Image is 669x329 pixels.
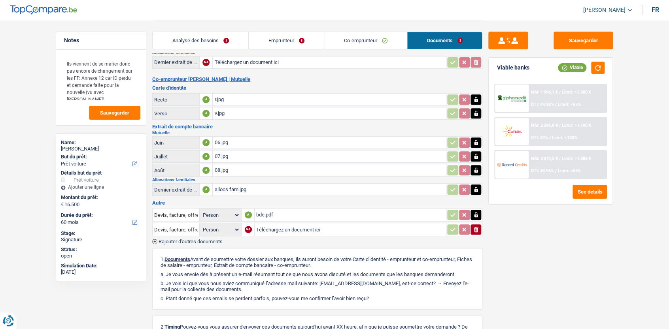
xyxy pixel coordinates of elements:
[202,59,210,66] div: NA
[154,167,198,173] div: Août
[61,230,141,237] div: Stage:
[154,59,198,65] div: Dernier extrait de compte pour vos allocations familiales
[552,135,577,140] span: Limit: <100%
[152,124,482,129] h3: Extrait de compte bancaire
[61,184,141,190] div: Ajouter une ligne
[214,107,444,119] div: v.jpg
[159,239,223,244] span: Rajouter d'autres documents
[573,185,607,199] button: See details
[562,156,591,161] span: Limit: >1.586 €
[154,140,198,146] div: Juin
[324,32,407,49] a: Co-emprunteur
[61,194,140,201] label: Montant du prêt:
[202,139,210,146] div: A
[202,153,210,160] div: A
[154,187,198,193] div: Dernier extrait de compte pour vos allocations familiales
[154,111,198,117] div: Verso
[214,137,444,149] div: 06.jpg
[497,124,526,139] img: Cofidis
[554,32,613,49] button: Sauvegarder
[161,280,474,292] p: b. Je vois ici que vous nous aviez communiqué l’adresse mail suivante: [EMAIL_ADDRESS][DOMAIN_NA...
[61,170,141,176] div: Détails but du prêt
[555,102,557,107] span: /
[531,135,548,140] span: DTI: 42%
[214,150,444,162] div: 07.jpg
[61,212,140,218] label: Durée du prêt:
[61,146,141,152] div: [PERSON_NAME]
[559,90,561,95] span: /
[577,4,632,17] a: [PERSON_NAME]
[497,64,529,71] div: Viable banks
[10,5,77,15] img: TopCompare Logo
[214,164,444,176] div: 08.jpg
[652,6,659,13] div: fr
[407,32,482,49] a: Documents
[256,209,444,221] div: bdc.pdf
[161,256,474,268] p: 1. Avant de soumettre votre dossier aux banques, ils auront besoin de votre Carte d'identité - em...
[214,94,444,105] div: r.jpg
[61,201,64,208] span: €
[164,256,190,262] span: Documents
[497,94,526,103] img: AlphaCredit
[89,106,140,120] button: Sauvegarder
[61,139,141,146] div: Name:
[202,110,210,117] div: A
[245,226,252,233] div: NA
[152,51,482,55] h2: Allocations familiales
[61,246,141,253] div: Status:
[497,157,526,172] img: Record Credits
[152,239,223,244] button: Rajouter d'autres documents
[245,211,252,218] div: A
[61,263,141,269] div: Simulation Date:
[100,110,129,115] span: Sauvegarder
[202,96,210,103] div: A
[558,63,586,72] div: Viable
[161,271,474,277] p: a. Je vous envoie dès à présent un e-mail résumant tout ce que nous avons discuté et les doc...
[559,156,561,161] span: /
[531,123,558,128] span: NAI: 2 246,8 €
[154,154,198,160] div: Juillet
[161,295,474,301] p: c. Etant donné que ces emails se perdent parfois, pouvez-vous me confirmer l’avoir bien reçu?
[531,102,554,107] span: DTI: 44.92%
[152,178,482,182] h2: Allocations familiales
[249,32,324,49] a: Emprunteur
[555,168,557,173] span: /
[61,154,140,160] label: But du prêt:
[562,123,591,128] span: Limit: >1.100 €
[583,7,626,13] span: [PERSON_NAME]
[153,32,248,49] a: Analyse des besoins
[559,123,561,128] span: /
[154,97,198,103] div: Recto
[558,102,581,107] span: Limit: <65%
[152,131,482,135] h2: Mutuelle
[61,269,141,275] div: [DATE]
[558,168,581,173] span: Limit: <65%
[549,135,551,140] span: /
[531,168,554,173] span: DTI: 43.96%
[152,85,482,90] h3: Carte d'identité
[64,37,138,44] h5: Notes
[202,167,210,174] div: A
[61,253,141,259] div: open
[214,184,444,196] div: allocs fam.jpg
[562,90,591,95] span: Limit: >1.000 €
[152,200,482,205] h3: Autre
[152,76,482,83] h2: Co-emprunteur [PERSON_NAME] | Mutuelle
[202,186,210,193] div: A
[531,156,558,161] span: NAI: 2 070,2 €
[531,90,558,95] span: NAI: 1 996,1 €
[61,237,141,243] div: Signature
